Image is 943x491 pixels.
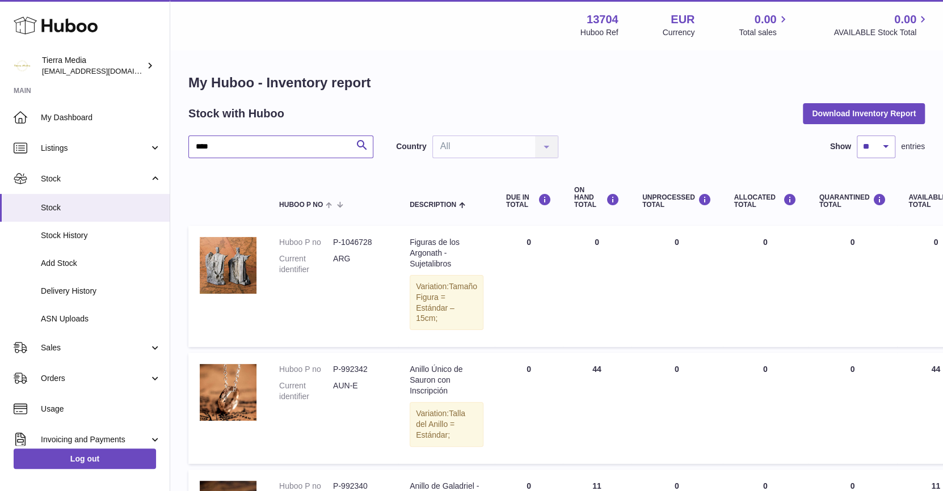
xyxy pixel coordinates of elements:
[14,57,31,74] img: hola.tierramedia@gmail.com
[333,380,387,402] dd: AUN-E
[495,226,563,347] td: 0
[279,253,333,275] dt: Current identifier
[580,27,618,38] div: Huboo Ref
[279,237,333,248] dt: Huboo P no
[396,141,427,152] label: Country
[416,282,477,323] span: Tamaño Figura = Estándar – 15cm;
[563,353,631,463] td: 44
[723,353,808,463] td: 0
[41,404,161,414] span: Usage
[830,141,851,152] label: Show
[755,12,777,27] span: 0.00
[333,237,387,248] dd: P-1046728
[506,193,552,209] div: DUE IN TOTAL
[739,27,789,38] span: Total sales
[279,201,323,209] span: Huboo P no
[410,275,483,331] div: Variation:
[41,286,161,297] span: Delivery History
[41,434,149,445] span: Invoicing and Payments
[803,103,925,124] button: Download Inventory Report
[41,202,161,213] span: Stock
[41,173,149,184] span: Stock
[41,373,149,384] span: Orders
[41,143,149,154] span: Listings
[42,66,167,75] span: [EMAIL_ADDRESS][DOMAIN_NAME]
[14,448,156,469] a: Log out
[410,237,483,269] div: Figuras de los Argonath - Sujetalibros
[851,365,855,374] span: 0
[631,353,723,463] td: 0
[200,364,256,421] img: product image
[734,193,797,209] div: ALLOCATED Total
[333,364,387,375] dd: P-992342
[587,12,618,27] strong: 13704
[188,106,284,121] h2: Stock with Huboo
[851,481,855,490] span: 0
[200,237,256,294] img: product image
[188,74,925,92] h1: My Huboo - Inventory report
[41,258,161,269] span: Add Stock
[833,12,929,38] a: 0.00 AVAILABLE Stock Total
[739,12,789,38] a: 0.00 Total sales
[819,193,886,209] div: QUARANTINED Total
[410,201,456,209] span: Description
[671,12,694,27] strong: EUR
[894,12,916,27] span: 0.00
[42,55,144,77] div: Tierra Media
[642,193,712,209] div: UNPROCESSED Total
[410,402,483,447] div: Variation:
[851,238,855,247] span: 0
[495,353,563,463] td: 0
[416,409,465,439] span: Talla del Anillo = Estándar;
[41,112,161,123] span: My Dashboard
[563,226,631,347] td: 0
[41,314,161,324] span: ASN Uploads
[333,253,387,275] dd: ARG
[663,27,695,38] div: Currency
[41,230,161,241] span: Stock History
[41,342,149,353] span: Sales
[833,27,929,38] span: AVAILABLE Stock Total
[279,380,333,402] dt: Current identifier
[574,187,620,209] div: ON HAND Total
[631,226,723,347] td: 0
[410,364,483,396] div: Anillo Único de Sauron con Inscripción
[723,226,808,347] td: 0
[901,141,925,152] span: entries
[279,364,333,375] dt: Huboo P no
